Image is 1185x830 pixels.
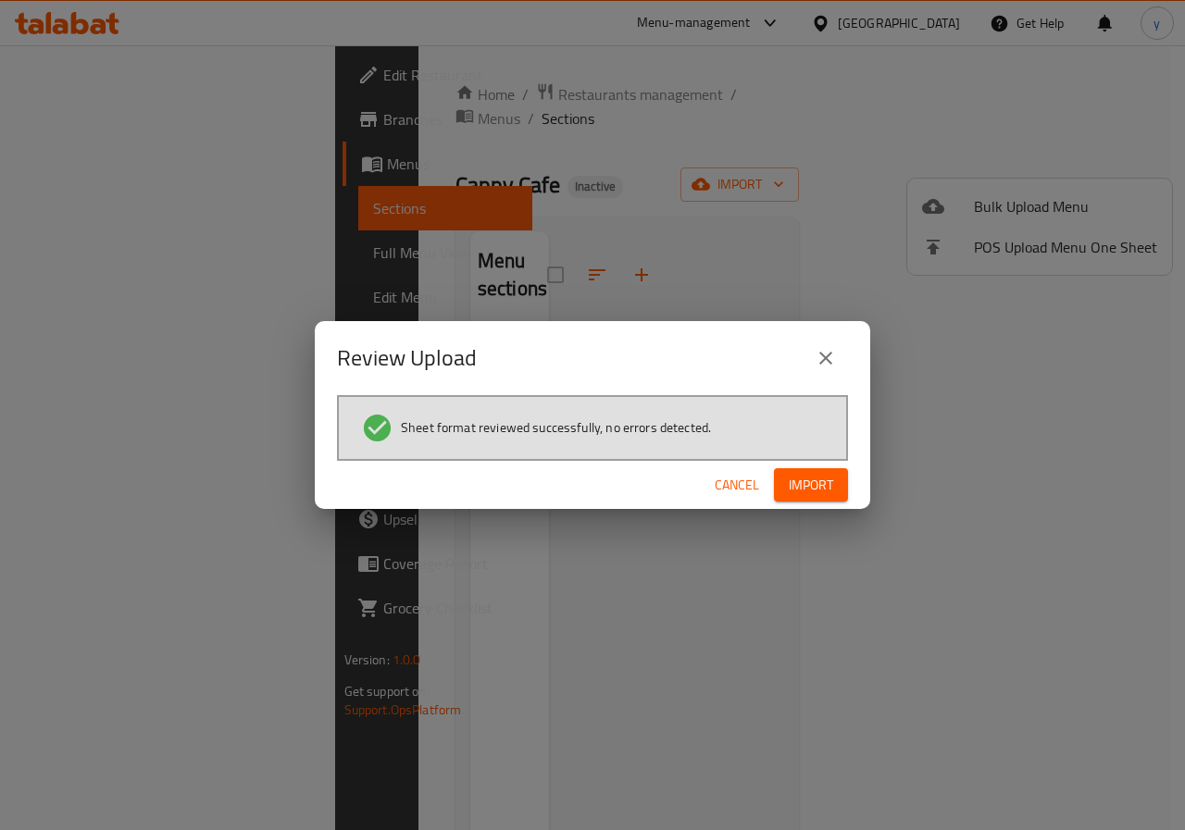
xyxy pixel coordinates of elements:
[789,474,833,497] span: Import
[774,468,848,502] button: Import
[337,343,477,373] h2: Review Upload
[715,474,759,497] span: Cancel
[804,336,848,380] button: close
[401,418,711,437] span: Sheet format reviewed successfully, no errors detected.
[707,468,767,502] button: Cancel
